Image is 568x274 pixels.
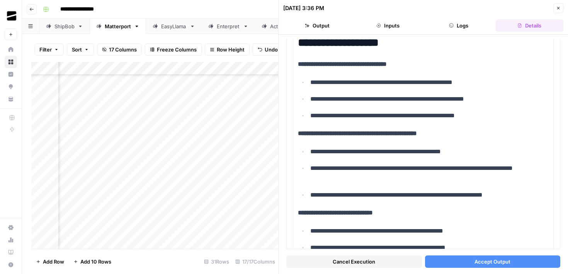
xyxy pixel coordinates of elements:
[69,255,116,268] button: Add 10 Rows
[109,46,137,53] span: 17 Columns
[72,46,82,53] span: Sort
[496,19,563,32] button: Details
[105,22,131,30] div: Matterport
[5,68,17,80] a: Insights
[270,22,310,30] div: ActiveCampaign
[97,43,142,56] button: 17 Columns
[202,19,255,34] a: Enterpret
[201,255,232,268] div: 31 Rows
[80,258,111,265] span: Add 10 Rows
[205,43,250,56] button: Row Height
[5,9,19,23] img: OGM Logo
[217,22,240,30] div: Enterpret
[161,22,187,30] div: EasyLlama
[54,22,75,30] div: ShipBob
[31,255,69,268] button: Add Row
[265,46,278,53] span: Undo
[157,46,197,53] span: Freeze Columns
[90,19,146,34] a: Matterport
[43,258,64,265] span: Add Row
[255,19,325,34] a: ActiveCampaign
[354,19,422,32] button: Inputs
[232,255,278,268] div: 17/17 Columns
[67,43,94,56] button: Sort
[333,258,375,265] span: Cancel Execution
[34,43,64,56] button: Filter
[5,6,17,26] button: Workspace: OGM
[39,19,90,34] a: ShipBob
[283,19,351,32] button: Output
[5,246,17,259] a: Learning Hub
[5,259,17,271] button: Help + Support
[5,80,17,93] a: Opportunities
[217,46,245,53] span: Row Height
[5,93,17,105] a: Your Data
[5,221,17,234] a: Settings
[145,43,202,56] button: Freeze Columns
[283,4,324,12] div: [DATE] 3:36 PM
[425,255,561,268] button: Accept Output
[146,19,202,34] a: EasyLlama
[5,56,17,68] a: Browse
[474,258,510,265] span: Accept Output
[39,46,52,53] span: Filter
[5,234,17,246] a: Usage
[425,19,493,32] button: Logs
[286,255,422,268] button: Cancel Execution
[253,43,283,56] button: Undo
[5,43,17,56] a: Home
